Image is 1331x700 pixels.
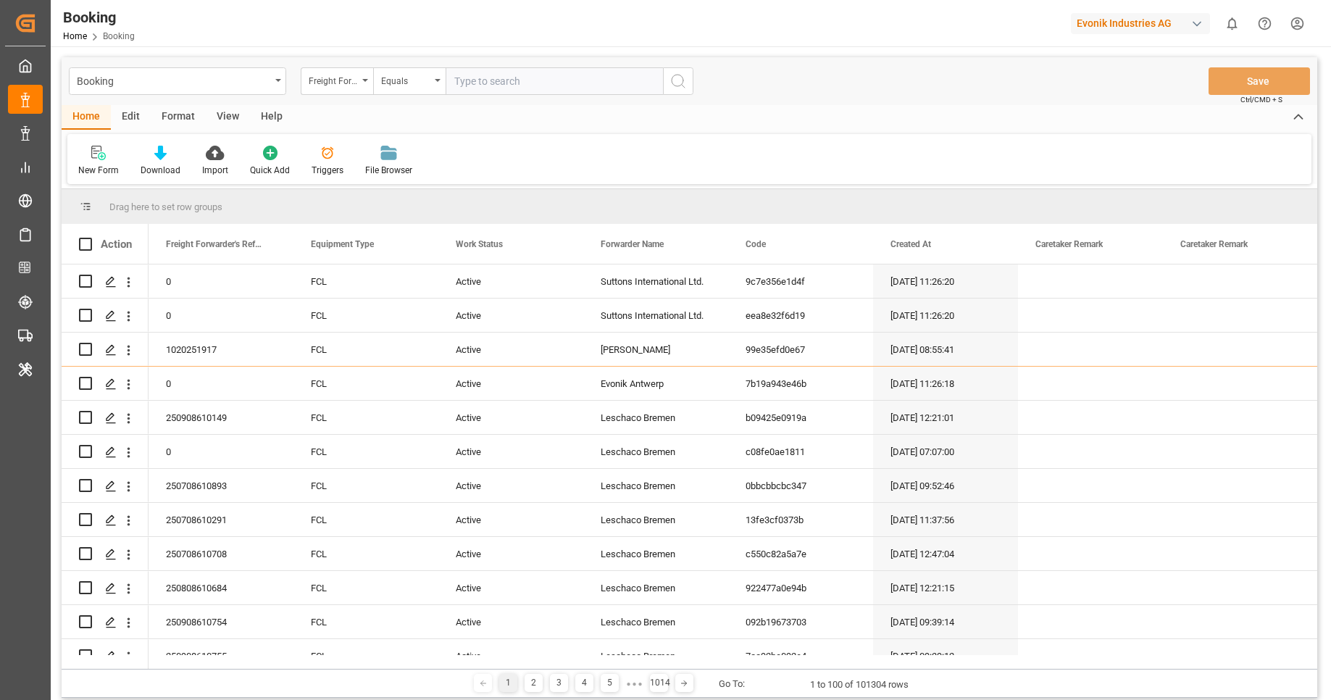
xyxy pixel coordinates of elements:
[1071,9,1216,37] button: Evonik Industries AG
[583,435,728,468] div: Leschaco Bremen
[381,71,430,88] div: Equals
[301,67,373,95] button: open menu
[583,299,728,332] div: Suttons International Ltd.
[438,571,583,604] div: Active
[583,401,728,434] div: Leschaco Bremen
[293,605,438,638] div: FCL
[746,239,766,249] span: Code
[601,674,619,692] div: 5
[499,674,517,692] div: 1
[446,67,663,95] input: Type to search
[873,503,1018,536] div: [DATE] 11:37:56
[149,264,293,298] div: 0
[583,639,728,672] div: Leschaco Bremen
[728,469,873,502] div: 0bbcbbcbc347
[650,674,668,692] div: 1014
[873,537,1018,570] div: [DATE] 12:47:04
[728,503,873,536] div: 13fe3cf0373b
[149,639,293,672] div: 250908610755
[438,537,583,570] div: Active
[583,571,728,604] div: Leschaco Bremen
[728,639,873,672] div: 7cc92ba092e4
[438,401,583,434] div: Active
[438,639,583,672] div: Active
[438,503,583,536] div: Active
[456,239,503,249] span: Work Status
[728,264,873,298] div: 9c7e356e1d4f
[293,537,438,570] div: FCL
[62,367,149,401] div: Press SPACE to select this row.
[873,401,1018,434] div: [DATE] 12:21:01
[149,605,293,638] div: 250908610754
[438,264,583,298] div: Active
[1248,7,1281,40] button: Help Center
[62,299,149,333] div: Press SPACE to select this row.
[728,299,873,332] div: eea8e32f6d19
[550,674,568,692] div: 3
[873,264,1018,298] div: [DATE] 11:26:20
[719,677,745,691] div: Go To:
[62,605,149,639] div: Press SPACE to select this row.
[62,401,149,435] div: Press SPACE to select this row.
[77,71,270,89] div: Booking
[1071,13,1210,34] div: Evonik Industries AG
[873,435,1018,468] div: [DATE] 07:07:00
[525,674,543,692] div: 2
[62,639,149,673] div: Press SPACE to select this row.
[293,639,438,672] div: FCL
[873,605,1018,638] div: [DATE] 09:39:14
[149,571,293,604] div: 250808610684
[69,67,286,95] button: open menu
[583,469,728,502] div: Leschaco Bremen
[365,164,412,177] div: File Browser
[1209,67,1310,95] button: Save
[250,105,293,130] div: Help
[206,105,250,130] div: View
[62,264,149,299] div: Press SPACE to select this row.
[62,105,111,130] div: Home
[151,105,206,130] div: Format
[438,605,583,638] div: Active
[149,333,293,366] div: 1020251917
[293,503,438,536] div: FCL
[728,435,873,468] div: c08fe0ae1811
[62,333,149,367] div: Press SPACE to select this row.
[873,367,1018,400] div: [DATE] 11:26:18
[728,333,873,366] div: 99e35efd0e67
[166,239,263,249] span: Freight Forwarder's Reference No.
[63,7,135,28] div: Booking
[873,333,1018,366] div: [DATE] 08:55:41
[293,401,438,434] div: FCL
[438,367,583,400] div: Active
[1216,7,1248,40] button: show 0 new notifications
[873,469,1018,502] div: [DATE] 09:52:46
[62,469,149,503] div: Press SPACE to select this row.
[293,367,438,400] div: FCL
[663,67,693,95] button: search button
[293,299,438,332] div: FCL
[373,67,446,95] button: open menu
[583,333,728,366] div: [PERSON_NAME]
[149,537,293,570] div: 250708610708
[293,264,438,298] div: FCL
[62,503,149,537] div: Press SPACE to select this row.
[62,537,149,571] div: Press SPACE to select this row.
[149,367,293,400] div: 0
[583,537,728,570] div: Leschaco Bremen
[250,164,290,177] div: Quick Add
[111,105,151,130] div: Edit
[438,435,583,468] div: Active
[1240,94,1282,105] span: Ctrl/CMD + S
[202,164,228,177] div: Import
[149,299,293,332] div: 0
[1035,239,1103,249] span: Caretaker Remark
[293,469,438,502] div: FCL
[149,401,293,434] div: 250908610149
[583,367,728,400] div: Evonik Antwerp
[626,678,642,689] div: ● ● ●
[728,605,873,638] div: 092b19673703
[62,435,149,469] div: Press SPACE to select this row.
[141,164,180,177] div: Download
[63,31,87,41] a: Home
[149,435,293,468] div: 0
